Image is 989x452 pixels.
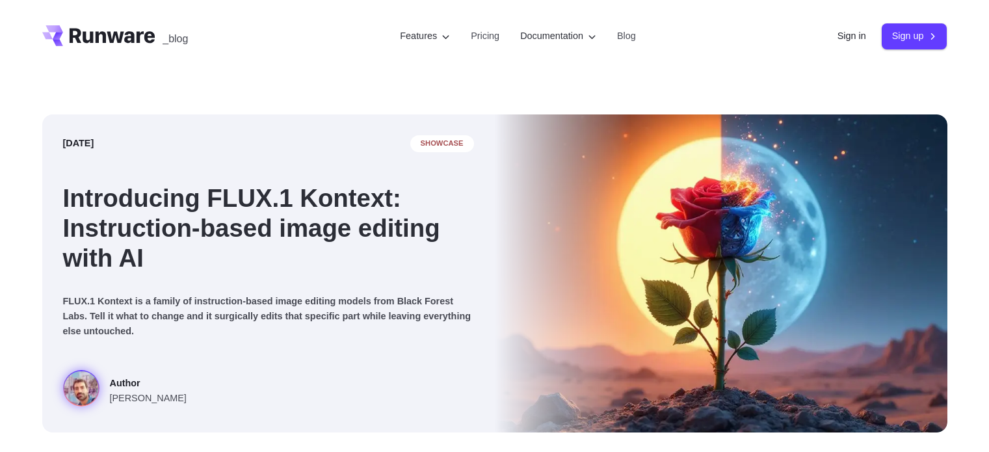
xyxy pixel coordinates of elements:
[410,135,474,152] span: showcase
[471,29,499,44] a: Pricing
[882,23,947,49] a: Sign up
[617,29,636,44] a: Blog
[495,114,947,432] img: Surreal rose in a desert landscape, split between day and night with the sun and moon aligned beh...
[63,183,474,273] h1: Introducing FLUX.1 Kontext: Instruction-based image editing with AI
[837,29,866,44] a: Sign in
[110,391,187,406] span: [PERSON_NAME]
[42,25,155,46] a: Go to /
[63,294,474,339] p: FLUX.1 Kontext is a family of instruction-based image editing models from Black Forest Labs. Tell...
[63,370,187,412] a: Surreal rose in a desert landscape, split between day and night with the sun and moon aligned beh...
[110,376,187,391] span: Author
[63,136,94,151] time: [DATE]
[520,29,596,44] label: Documentation
[400,29,450,44] label: Features
[163,25,188,46] a: _blog
[163,34,188,44] span: _blog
